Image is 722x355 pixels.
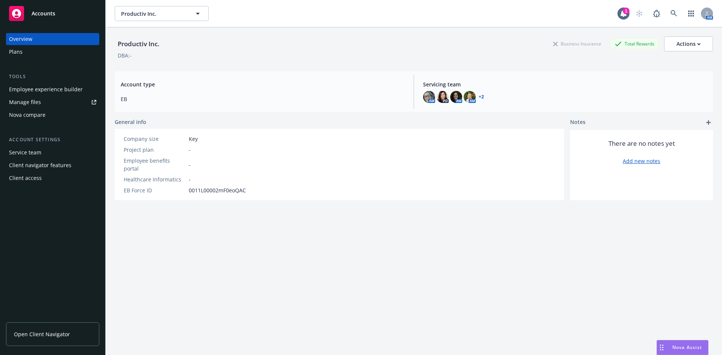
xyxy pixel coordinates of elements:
span: - [189,146,191,154]
a: Service team [6,147,99,159]
div: Nova compare [9,109,46,121]
div: Healthcare Informatics [124,175,186,183]
div: Company size [124,135,186,143]
button: Actions [664,36,713,51]
img: photo [464,91,476,103]
a: Start snowing [632,6,647,21]
div: Business Insurance [549,39,605,48]
span: General info [115,118,146,126]
span: Notes [570,118,585,127]
a: Nova compare [6,109,99,121]
div: Productiv Inc. [115,39,162,49]
div: EB Force ID [124,186,186,194]
div: Client access [9,172,42,184]
div: Client navigator features [9,159,71,171]
div: Service team [9,147,41,159]
span: There are no notes yet [608,139,675,148]
a: Client access [6,172,99,184]
a: Employee experience builder [6,83,99,95]
span: 0011L00002mF0eoQAC [189,186,246,194]
span: Productiv Inc. [121,10,186,18]
img: photo [437,91,449,103]
a: Switch app [684,6,699,21]
span: Key [189,135,198,143]
span: - [189,175,191,183]
span: Servicing team [423,80,707,88]
div: Plans [9,46,23,58]
a: Add new notes [623,157,660,165]
span: Accounts [32,11,55,17]
a: Accounts [6,3,99,24]
div: Actions [676,37,701,51]
a: Overview [6,33,99,45]
a: add [704,118,713,127]
img: photo [450,91,462,103]
a: +2 [479,95,484,99]
img: photo [423,91,435,103]
div: DBA: - [118,51,132,59]
div: Manage files [9,96,41,108]
div: Overview [9,33,32,45]
div: Total Rewards [611,39,658,48]
span: - [189,161,191,169]
div: Employee benefits portal [124,157,186,172]
span: Open Client Navigator [14,330,70,338]
span: Account type [121,80,405,88]
span: Nova Assist [672,344,702,350]
div: 1 [623,8,629,14]
a: Manage files [6,96,99,108]
a: Report a Bug [649,6,664,21]
div: Drag to move [657,340,666,355]
div: Tools [6,73,99,80]
a: Search [666,6,681,21]
div: Account settings [6,136,99,144]
span: EB [121,95,405,103]
div: Employee experience builder [9,83,83,95]
button: Productiv Inc. [115,6,209,21]
button: Nova Assist [657,340,708,355]
a: Client navigator features [6,159,99,171]
div: Project plan [124,146,186,154]
a: Plans [6,46,99,58]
